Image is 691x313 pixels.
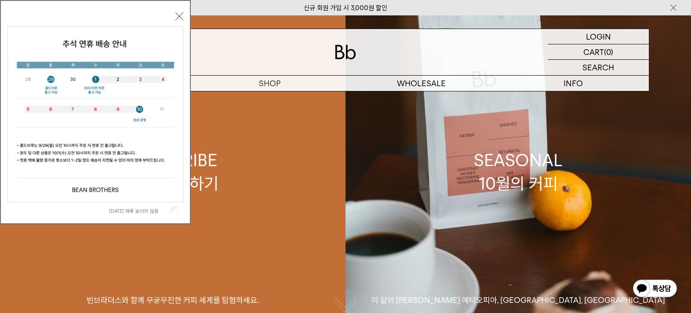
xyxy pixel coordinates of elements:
[632,279,678,300] img: 카카오톡 채널 1:1 채팅 버튼
[474,149,563,195] div: SEASONAL 10월의 커피
[548,44,649,60] a: CART (0)
[109,208,168,214] label: [DATE] 하루 보이지 않음
[497,76,649,91] p: INFO
[345,295,691,306] p: 이 달의 [PERSON_NAME] 에티오피아, [GEOGRAPHIC_DATA], [GEOGRAPHIC_DATA]
[175,12,183,20] button: 닫기
[194,76,345,91] a: SHOP
[335,45,356,59] img: 로고
[582,60,614,75] p: SEARCH
[604,44,613,59] p: (0)
[583,44,604,59] p: CART
[345,76,497,91] p: WHOLESALE
[548,29,649,44] a: LOGIN
[304,4,387,12] a: 신규 회원 가입 시 3,000원 할인
[8,27,183,202] img: 5e4d662c6b1424087153c0055ceb1a13_140731.jpg
[586,29,611,44] p: LOGIN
